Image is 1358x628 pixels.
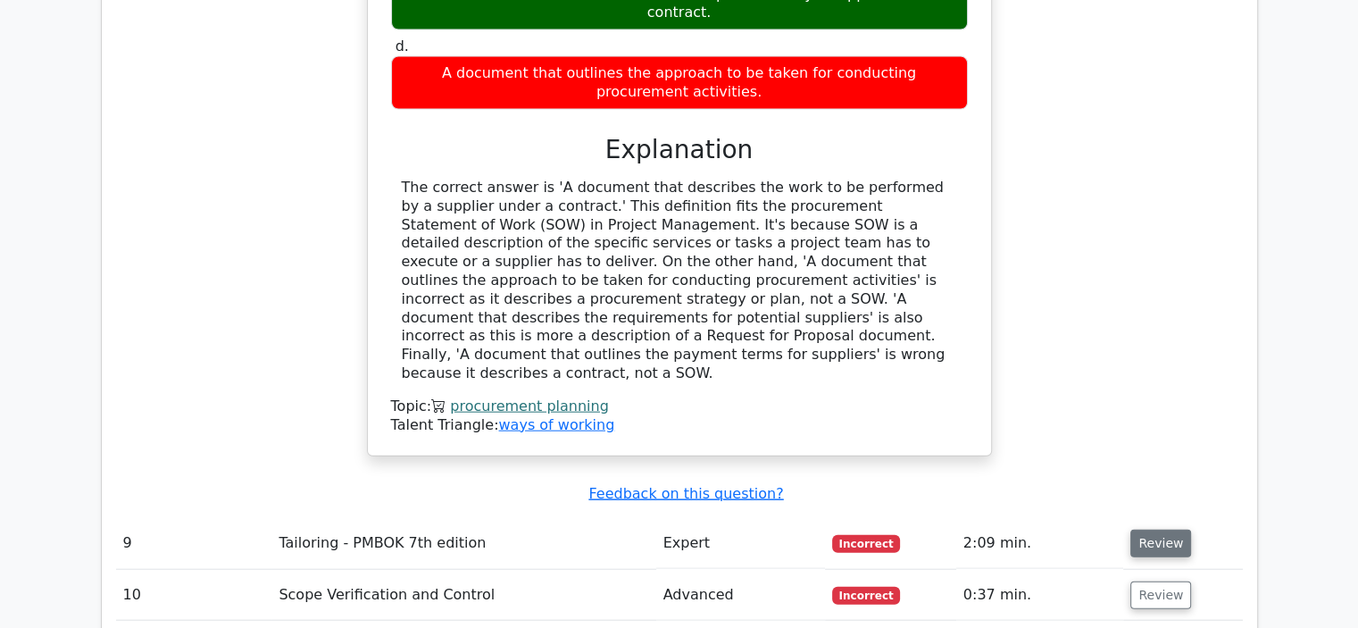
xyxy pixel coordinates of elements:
[402,179,957,383] div: The correct answer is 'A document that describes the work to be performed by a supplier under a c...
[116,518,272,569] td: 9
[271,518,655,569] td: Tailoring - PMBOK 7th edition
[498,416,614,433] a: ways of working
[656,570,825,621] td: Advanced
[396,38,409,54] span: d.
[956,570,1124,621] td: 0:37 min.
[588,485,783,502] a: Feedback on this question?
[1130,582,1191,609] button: Review
[832,587,901,605] span: Incorrect
[656,518,825,569] td: Expert
[271,570,655,621] td: Scope Verification and Control
[402,135,957,165] h3: Explanation
[956,518,1124,569] td: 2:09 min.
[832,535,901,553] span: Incorrect
[450,398,609,414] a: procurement planning
[116,570,272,621] td: 10
[391,398,968,416] div: Topic:
[391,56,968,110] div: A document that outlines the approach to be taken for conducting procurement activities.
[1130,530,1191,557] button: Review
[391,398,968,435] div: Talent Triangle:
